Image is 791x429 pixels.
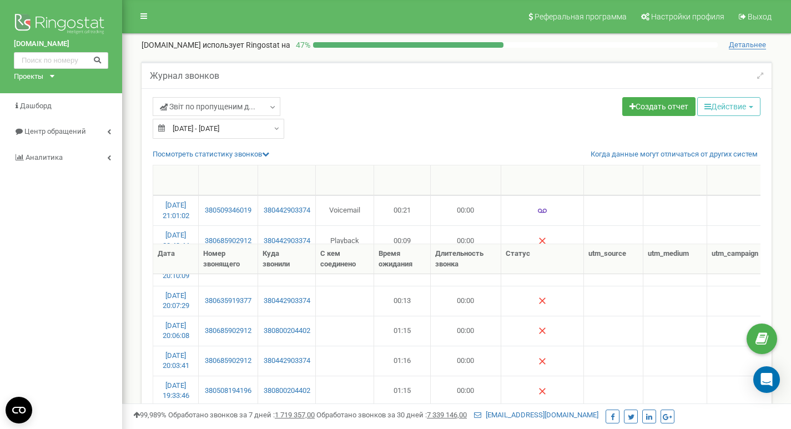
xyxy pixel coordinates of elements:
a: [DATE] 20:10:09 [163,261,189,280]
td: 00:00 [431,376,501,406]
span: использует Ringostat на [203,41,290,49]
button: Действие [697,97,760,116]
img: Нет ответа [538,387,547,396]
th: С кем соединено [316,244,374,274]
a: [DATE] 19:33:46 [163,381,189,400]
img: Нет ответа [538,326,547,335]
a: Звіт по пропущеним д... [153,97,280,116]
span: Выход [748,12,772,21]
a: [DATE] 20:03:41 [163,351,189,370]
td: 01:15 [374,376,431,406]
a: [DATE] 20:40:44 [163,231,189,250]
span: Настройки профиля [651,12,724,21]
a: 380442903374 [263,296,311,306]
span: Реферальная программа [535,12,627,21]
a: 380685902912 [203,326,253,336]
a: 380800204402 [263,326,311,336]
img: Нет ответа [538,296,547,305]
p: 47 % [290,39,313,51]
th: utm_medium [643,244,707,274]
th: Время ожидания [374,244,431,274]
a: 380442903374 [263,236,311,246]
u: 1 719 357,00 [275,411,315,419]
div: Open Intercom Messenger [753,366,780,393]
span: Аналитика [26,153,63,161]
a: 380509346019 [203,205,253,216]
td: Voicemail [316,195,374,225]
span: 99,989% [133,411,167,419]
a: 380685902912 [203,356,253,366]
h5: Журнал звонков [150,71,219,81]
p: [DOMAIN_NAME] [142,39,290,51]
td: 00:00 [431,286,501,316]
a: Когда данные могут отличаться от других систем [591,149,758,160]
th: utm_source [584,244,643,274]
a: [DATE] 21:01:02 [163,201,189,220]
th: utm_campaign [707,244,777,274]
td: 00:00 [431,195,501,225]
a: [DATE] 20:06:08 [163,321,189,340]
span: Звіт по пропущеним д... [160,101,255,112]
a: [DOMAIN_NAME] [14,39,108,49]
input: Поиск по номеру [14,52,108,69]
a: 380442903374 [263,205,311,216]
th: Номер звонящего [199,244,258,274]
td: 01:15 [374,316,431,346]
img: Нет ответа [538,357,547,366]
td: 00:09 [374,225,431,255]
img: Голосовая почта [538,206,547,215]
img: Нет ответа [538,236,547,245]
a: 380635919377 [203,296,253,306]
div: Проекты [14,72,43,82]
a: Посмотреть cтатистику звонков [153,150,269,158]
a: 380685902912 [203,236,253,246]
a: Создать отчет [622,97,696,116]
th: Длительность звонка [431,244,501,274]
u: 7 339 146,00 [427,411,467,419]
span: Детальнее [729,41,766,49]
th: Дата [153,244,199,274]
td: 01:16 [374,346,431,376]
span: Дашборд [20,102,52,110]
td: 00:00 [431,346,501,376]
img: Ringostat logo [14,11,108,39]
a: 380800204402 [263,386,311,396]
button: Open CMP widget [6,397,32,423]
td: 00:00 [431,316,501,346]
a: 380442903374 [263,356,311,366]
a: 380508194196 [203,386,253,396]
td: 00:00 [431,225,501,255]
a: [DATE] 20:07:29 [163,291,189,310]
th: Статус [501,244,584,274]
span: Обработано звонков за 7 дней : [168,411,315,419]
td: 00:21 [374,195,431,225]
th: Куда звонили [258,244,316,274]
td: Playback [316,225,374,255]
span: Центр обращений [24,127,86,135]
td: 00:13 [374,286,431,316]
a: [EMAIL_ADDRESS][DOMAIN_NAME] [474,411,598,419]
span: Обработано звонков за 30 дней : [316,411,467,419]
